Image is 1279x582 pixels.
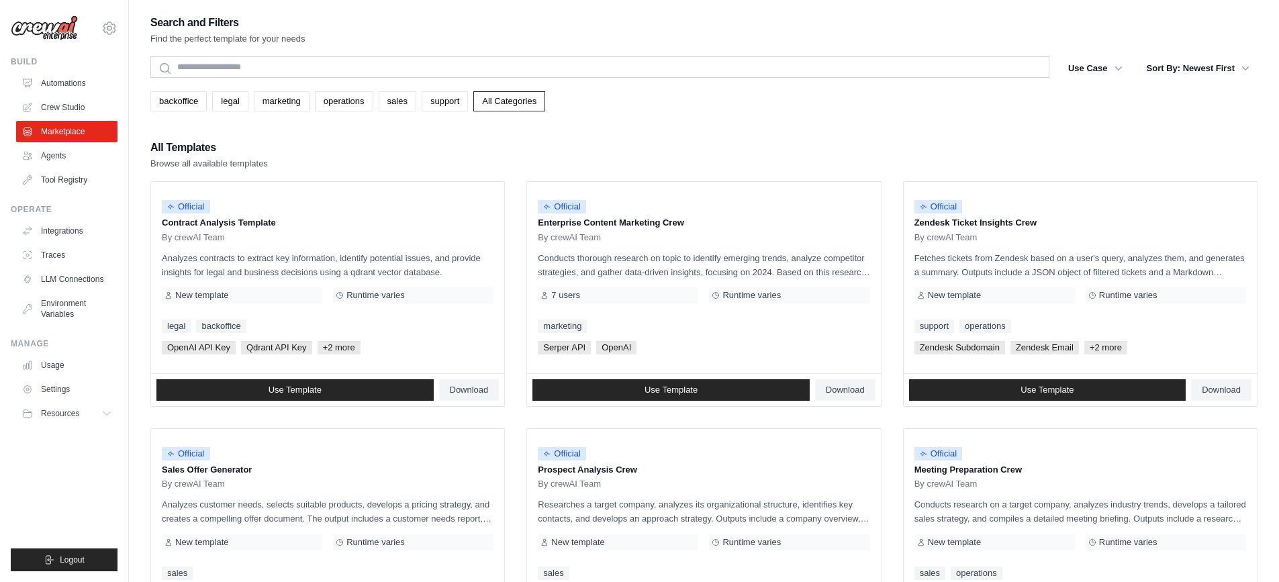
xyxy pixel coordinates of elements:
p: Contract Analysis Template [162,216,493,230]
a: sales [379,91,416,111]
a: Download [439,379,500,401]
h2: Search and Filters [150,13,305,32]
button: Logout [11,548,117,571]
a: marketing [254,91,310,111]
a: legal [162,320,191,333]
span: Runtime varies [1099,290,1157,301]
button: Resources [16,403,117,424]
a: sales [162,567,193,580]
span: Official [162,447,210,460]
span: New template [928,537,981,548]
span: New template [175,537,228,548]
p: Sales Offer Generator [162,463,493,477]
a: Agents [16,145,117,166]
span: Official [538,200,586,213]
span: Download [826,385,865,395]
a: All Categories [473,91,545,111]
p: Conducts research on a target company, analyzes industry trends, develops a tailored sales strate... [914,497,1246,526]
h2: All Templates [150,138,268,157]
span: 7 users [551,290,580,301]
a: Download [1191,379,1251,401]
a: legal [212,91,248,111]
span: Runtime varies [1099,537,1157,548]
span: Download [450,385,489,395]
a: operations [959,320,1011,333]
span: Use Template [269,385,322,395]
a: Integrations [16,220,117,242]
span: Official [914,200,963,213]
span: Use Template [1021,385,1074,395]
p: Conducts thorough research on topic to identify emerging trends, analyze competitor strategies, a... [538,251,869,279]
span: Download [1202,385,1241,395]
div: Manage [11,338,117,349]
a: Use Template [156,379,434,401]
a: Automations [16,72,117,94]
span: By crewAI Team [162,232,225,243]
p: Analyzes customer needs, selects suitable products, develops a pricing strategy, and creates a co... [162,497,493,526]
span: By crewAI Team [538,232,601,243]
span: Zendesk Email [1010,341,1079,354]
a: support [914,320,954,333]
a: Tool Registry [16,169,117,191]
span: Official [162,200,210,213]
div: Build [11,56,117,67]
span: +2 more [318,341,361,354]
a: sales [914,567,945,580]
span: New template [175,290,228,301]
a: marketing [538,320,587,333]
span: New template [551,537,604,548]
p: Researches a target company, analyzes its organizational structure, identifies key contacts, and ... [538,497,869,526]
span: Runtime varies [722,537,781,548]
a: backoffice [196,320,246,333]
span: Serper API [538,341,591,354]
p: Browse all available templates [150,157,268,171]
a: Settings [16,379,117,400]
button: Use Case [1060,56,1131,81]
a: Crew Studio [16,97,117,118]
span: Zendesk Subdomain [914,341,1005,354]
p: Zendesk Ticket Insights Crew [914,216,1246,230]
button: Sort By: Newest First [1139,56,1258,81]
p: Meeting Preparation Crew [914,463,1246,477]
span: Runtime varies [346,537,405,548]
span: Resources [41,408,79,419]
span: Official [538,447,586,460]
a: operations [315,91,373,111]
span: By crewAI Team [538,479,601,489]
a: Environment Variables [16,293,117,325]
a: Download [815,379,875,401]
span: Use Template [645,385,698,395]
span: By crewAI Team [162,479,225,489]
a: Usage [16,354,117,376]
span: +2 more [1084,341,1127,354]
a: sales [538,567,569,580]
a: backoffice [150,91,207,111]
a: Traces [16,244,117,266]
a: operations [951,567,1002,580]
span: OpenAI API Key [162,341,236,354]
img: Logo [11,15,78,41]
a: support [422,91,468,111]
a: Use Template [909,379,1186,401]
span: Runtime varies [346,290,405,301]
p: Fetches tickets from Zendesk based on a user's query, analyzes them, and generates a summary. Out... [914,251,1246,279]
p: Find the perfect template for your needs [150,32,305,46]
span: Logout [60,554,85,565]
span: Qdrant API Key [241,341,312,354]
span: OpenAI [596,341,636,354]
p: Enterprise Content Marketing Crew [538,216,869,230]
p: Prospect Analysis Crew [538,463,869,477]
span: New template [928,290,981,301]
a: Use Template [532,379,810,401]
span: Runtime varies [722,290,781,301]
span: By crewAI Team [914,479,978,489]
span: By crewAI Team [914,232,978,243]
p: Analyzes contracts to extract key information, identify potential issues, and provide insights fo... [162,251,493,279]
div: Operate [11,204,117,215]
a: Marketplace [16,121,117,142]
span: Official [914,447,963,460]
a: LLM Connections [16,269,117,290]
